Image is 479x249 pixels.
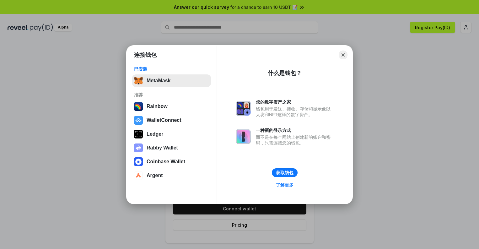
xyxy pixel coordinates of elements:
div: Ledger [147,131,163,137]
img: svg+xml,%3Csvg%20xmlns%3D%22http%3A%2F%2Fwww.w3.org%2F2000%2Fsvg%22%20fill%3D%22none%22%20viewBox... [236,101,251,116]
div: 了解更多 [276,182,293,188]
div: 已安装 [134,66,209,72]
h1: 连接钱包 [134,51,157,59]
div: Rabby Wallet [147,145,178,151]
img: svg+xml,%3Csvg%20xmlns%3D%22http%3A%2F%2Fwww.w3.org%2F2000%2Fsvg%22%20fill%3D%22none%22%20viewBox... [236,129,251,144]
img: svg+xml,%3Csvg%20fill%3D%22none%22%20height%3D%2233%22%20viewBox%3D%220%200%2035%2033%22%20width%... [134,76,143,85]
button: Rainbow [132,100,211,113]
button: Ledger [132,128,211,140]
button: Rabby Wallet [132,142,211,154]
img: svg+xml,%3Csvg%20xmlns%3D%22http%3A%2F%2Fwww.w3.org%2F2000%2Fsvg%22%20fill%3D%22none%22%20viewBox... [134,143,143,152]
div: WalletConnect [147,117,181,123]
img: svg+xml,%3Csvg%20xmlns%3D%22http%3A%2F%2Fwww.w3.org%2F2000%2Fsvg%22%20width%3D%2228%22%20height%3... [134,130,143,138]
button: Close [339,51,347,59]
div: Coinbase Wallet [147,159,185,165]
button: MetaMask [132,74,211,87]
button: 获取钱包 [272,168,298,177]
div: 获取钱包 [276,170,293,176]
button: Coinbase Wallet [132,155,211,168]
div: 您的数字资产之家 [256,99,334,105]
button: WalletConnect [132,114,211,127]
div: 一种新的登录方式 [256,127,334,133]
img: svg+xml,%3Csvg%20width%3D%2228%22%20height%3D%2228%22%20viewBox%3D%220%200%2028%2028%22%20fill%3D... [134,157,143,166]
div: MetaMask [147,78,170,84]
button: Argent [132,169,211,182]
img: svg+xml,%3Csvg%20width%3D%22120%22%20height%3D%22120%22%20viewBox%3D%220%200%20120%20120%22%20fil... [134,102,143,111]
img: svg+xml,%3Csvg%20width%3D%2228%22%20height%3D%2228%22%20viewBox%3D%220%200%2028%2028%22%20fill%3D... [134,116,143,125]
a: 了解更多 [272,181,297,189]
div: 钱包用于发送、接收、存储和显示像以太坊和NFT这样的数字资产。 [256,106,334,117]
div: 什么是钱包？ [268,69,302,77]
div: Rainbow [147,104,168,109]
div: Argent [147,173,163,178]
div: 而不是在每个网站上创建新的账户和密码，只需连接您的钱包。 [256,134,334,146]
div: 推荐 [134,92,209,98]
img: svg+xml,%3Csvg%20width%3D%2228%22%20height%3D%2228%22%20viewBox%3D%220%200%2028%2028%22%20fill%3D... [134,171,143,180]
